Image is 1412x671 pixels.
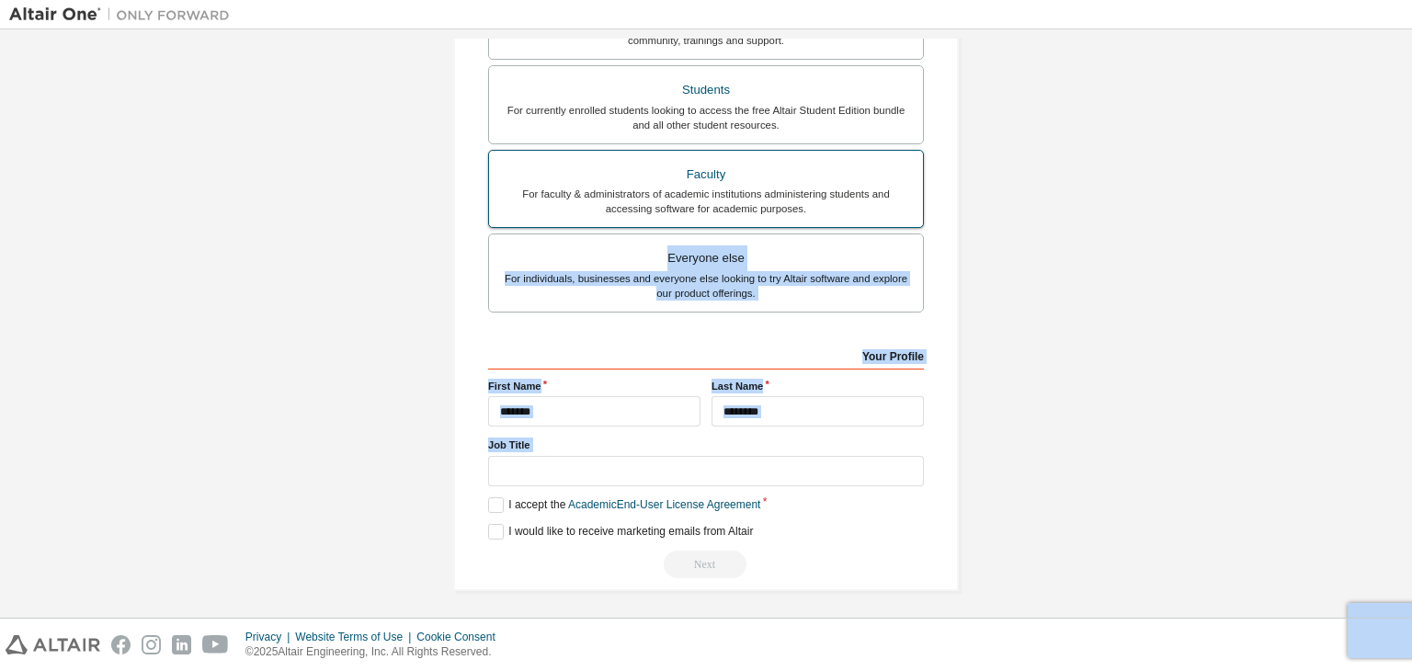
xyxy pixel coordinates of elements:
div: Your Profile [488,340,924,370]
img: instagram.svg [142,635,161,654]
div: For currently enrolled students looking to access the free Altair Student Edition bundle and all ... [500,103,912,132]
img: facebook.svg [111,635,131,654]
label: First Name [488,379,700,393]
img: youtube.svg [202,635,229,654]
div: Faculty [500,162,912,188]
label: I would like to receive marketing emails from Altair [488,524,753,540]
p: © 2025 Altair Engineering, Inc. All Rights Reserved. [245,644,507,660]
img: linkedin.svg [172,635,191,654]
img: altair_logo.svg [6,635,100,654]
div: Privacy [245,630,295,644]
div: Website Terms of Use [295,630,416,644]
div: Students [500,77,912,103]
div: Cookie Consent [416,630,506,644]
label: Last Name [712,379,924,393]
label: Job Title [488,438,924,452]
div: Email already exists [488,551,924,578]
div: Everyone else [500,245,912,271]
div: For individuals, businesses and everyone else looking to try Altair software and explore our prod... [500,271,912,301]
label: I accept the [488,497,760,513]
img: Altair One [9,6,239,24]
div: For faculty & administrators of academic institutions administering students and accessing softwa... [500,187,912,216]
a: Academic End-User License Agreement [568,498,760,511]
